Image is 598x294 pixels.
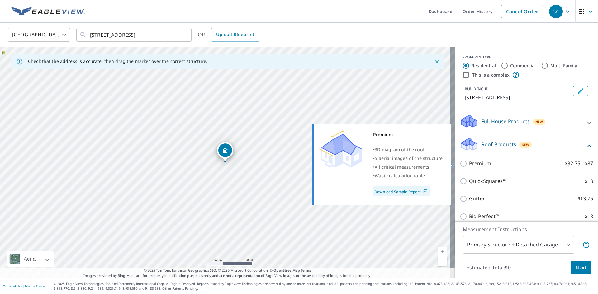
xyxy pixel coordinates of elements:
p: Premium [469,160,491,167]
img: EV Logo [11,7,85,16]
div: • [373,171,443,180]
a: Upload Blueprint [211,28,259,42]
a: Terms of Use [3,284,22,288]
div: Primary Structure + Detached Garage [463,236,574,254]
p: Gutter [469,195,485,203]
div: [GEOGRAPHIC_DATA] [8,26,70,44]
span: New [522,142,529,147]
span: © 2025 TomTom, Earthstar Geographics SIO, © 2025 Microsoft Corporation, © [144,268,311,273]
div: GG [549,5,563,18]
div: Aerial [22,251,39,267]
div: • [373,145,443,154]
p: BUILDING ID [465,86,489,91]
div: Premium [373,130,443,139]
a: OpenStreetMap [273,268,300,273]
div: Dropped pin, building 1, Residential property, 12881 Brynwood Way Naples, FL 34105 [217,142,233,161]
img: Premium [319,130,362,168]
span: All critical measurements [375,164,429,170]
span: 5 aerial images of the structure [375,155,443,161]
div: • [373,163,443,171]
p: $18 [585,177,593,185]
label: Commercial [510,63,536,69]
label: Residential [472,63,496,69]
p: QuickSquares™ [469,177,506,185]
div: PROPERTY TYPE [462,54,591,60]
label: This is a complex [472,72,510,78]
p: Full House Products [482,118,530,125]
span: New [535,119,543,124]
p: Bid Perfect™ [469,212,499,220]
a: Terms [301,268,311,273]
p: | [3,284,45,288]
a: Current Level 19, Zoom In [438,247,447,256]
p: Roof Products [482,141,516,148]
a: Cancel Order [501,5,543,18]
p: $13.75 [577,195,593,203]
span: Waste calculation table [375,173,425,179]
span: Next [576,264,586,272]
p: Estimated Total: $0 [462,261,516,274]
p: Check that the address is accurate, then drag the marker over the correct structure. [28,58,207,64]
div: Roof ProductsNew [460,137,593,155]
button: Edit building 1 [573,86,588,96]
button: Next [571,261,591,275]
span: Your report will include the primary structure and a detached garage if one exists. [582,241,590,249]
p: [STREET_ADDRESS] [465,94,571,101]
div: Full House ProductsNew [460,114,593,132]
span: Upload Blueprint [216,31,254,39]
p: © 2025 Eagle View Technologies, Inc. and Pictometry International Corp. All Rights Reserved. Repo... [54,282,595,291]
p: $18 [585,212,593,220]
div: Aerial [7,251,54,267]
div: OR [198,28,259,42]
button: Close [433,58,441,66]
div: • [373,154,443,163]
input: Search by address or latitude-longitude [90,26,179,44]
a: Privacy Policy [24,284,45,288]
label: Multi-Family [550,63,577,69]
span: 3D diagram of the roof [375,147,425,152]
img: Pdf Icon [421,189,429,194]
p: $32.75 - $87 [565,160,593,167]
a: Current Level 19, Zoom Out [438,256,447,266]
a: Download Sample Report [373,186,430,196]
p: Measurement Instructions [463,226,590,233]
